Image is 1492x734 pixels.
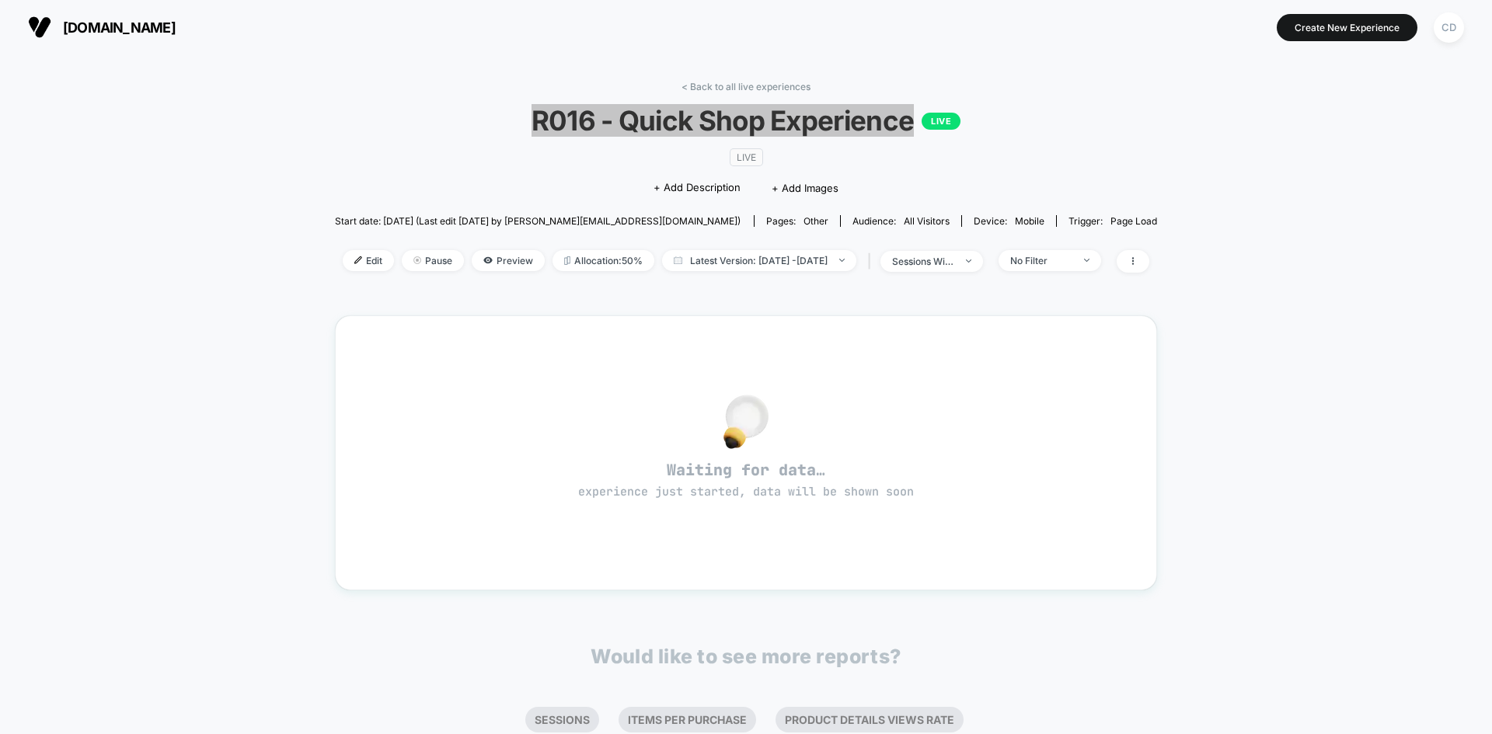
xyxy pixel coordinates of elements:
div: Audience: [852,215,950,227]
span: + Add Description [654,180,741,196]
button: CD [1429,12,1469,43]
button: Create New Experience [1277,14,1417,41]
span: other [804,215,828,227]
img: end [839,259,845,262]
span: Device: [961,215,1056,227]
div: sessions with impression [892,256,954,267]
button: [DOMAIN_NAME] [23,15,180,40]
span: experience just started, data will be shown soon [578,484,914,499]
img: Visually logo [28,16,51,39]
img: calendar [674,256,682,264]
a: < Back to all live experiences [682,81,810,92]
span: All Visitors [904,215,950,227]
img: end [966,259,971,263]
span: mobile [1015,215,1044,227]
span: [DOMAIN_NAME] [63,19,176,36]
img: rebalance [564,256,570,265]
span: | [864,250,880,273]
div: Trigger: [1068,215,1157,227]
span: Latest Version: [DATE] - [DATE] [662,250,856,271]
span: + Add Images [772,182,838,194]
li: Product Details Views Rate [776,707,964,732]
img: edit [354,256,362,264]
img: end [413,256,421,264]
span: Page Load [1110,215,1157,227]
img: end [1084,259,1089,262]
span: Edit [343,250,394,271]
span: R016 - Quick Shop Experience [376,104,1117,137]
img: no_data [723,395,769,449]
li: Sessions [525,707,599,732]
span: LIVE [730,148,763,166]
span: Start date: [DATE] (Last edit [DATE] by [PERSON_NAME][EMAIL_ADDRESS][DOMAIN_NAME]) [335,215,741,227]
li: Items Per Purchase [619,707,756,732]
div: Pages: [766,215,828,227]
span: Allocation: 50% [553,250,654,271]
p: LIVE [922,113,960,130]
div: CD [1434,12,1464,43]
p: Would like to see more reports? [591,645,901,668]
span: Preview [472,250,545,271]
div: No Filter [1010,255,1072,266]
span: Waiting for data… [363,460,1130,500]
span: Pause [402,250,464,271]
